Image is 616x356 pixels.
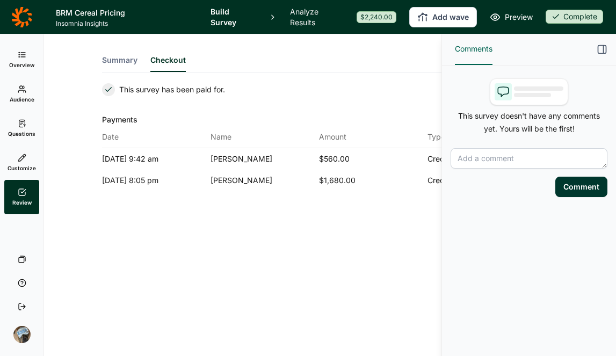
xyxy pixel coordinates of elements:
[505,11,533,24] span: Preview
[102,152,206,165] div: [DATE] 9:42 am
[555,177,607,197] button: Comment
[119,84,225,95] span: This survey has been paid for.
[490,11,533,24] a: Preview
[455,34,492,65] button: Comments
[150,55,186,66] span: Checkout
[427,174,532,187] div: Credit Card
[319,130,423,143] div: Amount
[4,77,39,111] a: Audience
[546,10,603,24] div: Complete
[8,130,35,137] span: Questions
[4,180,39,214] a: Review
[211,174,315,187] div: [PERSON_NAME]
[13,326,31,343] img: ocn8z7iqvmiiaveqkfqd.png
[357,11,396,23] div: $2,240.00
[211,130,315,143] div: Name
[546,10,603,25] button: Complete
[427,152,532,165] div: Credit Card
[319,174,423,187] div: $1,680.00
[4,146,39,180] a: Customize
[56,6,198,19] h1: BRM Cereal Pricing
[4,111,39,146] a: Questions
[102,55,137,72] button: Summary
[12,199,32,206] span: Review
[102,174,206,187] div: [DATE] 8:05 pm
[56,19,198,28] span: Insomnia Insights
[10,96,34,103] span: Audience
[102,130,206,143] div: Date
[455,42,492,55] span: Comments
[451,110,607,135] p: This survey doesn't have any comments yet. Yours will be the first!
[409,7,477,27] button: Add wave
[102,113,532,126] h2: Payments
[8,164,36,172] span: Customize
[102,83,115,96] div: Paid For
[427,130,532,143] div: Type
[319,152,423,165] div: $560.00
[4,42,39,77] a: Overview
[211,152,315,165] div: [PERSON_NAME]
[9,61,34,69] span: Overview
